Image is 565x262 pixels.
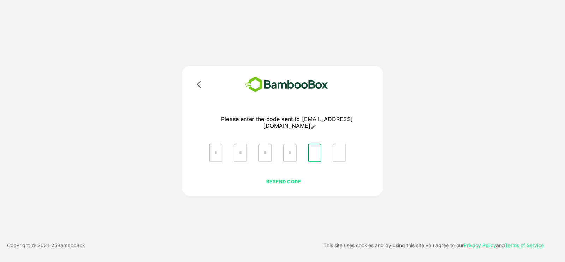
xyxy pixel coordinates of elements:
[243,176,325,187] button: RESEND CODE
[209,144,222,162] input: Please enter OTP character 1
[234,144,247,162] input: Please enter OTP character 2
[464,242,496,248] a: Privacy Policy
[283,144,297,162] input: Please enter OTP character 4
[258,144,272,162] input: Please enter OTP character 3
[235,75,338,95] img: bamboobox
[308,144,321,162] input: Please enter OTP character 5
[7,241,85,250] p: Copyright © 2021- 25 BambooBox
[203,116,370,130] p: Please enter the code sent to [EMAIL_ADDRESS][DOMAIN_NAME]
[333,144,346,162] input: Please enter OTP character 6
[505,242,544,248] a: Terms of Service
[323,241,544,250] p: This site uses cookies and by using this site you agree to our and
[243,178,324,185] p: RESEND CODE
